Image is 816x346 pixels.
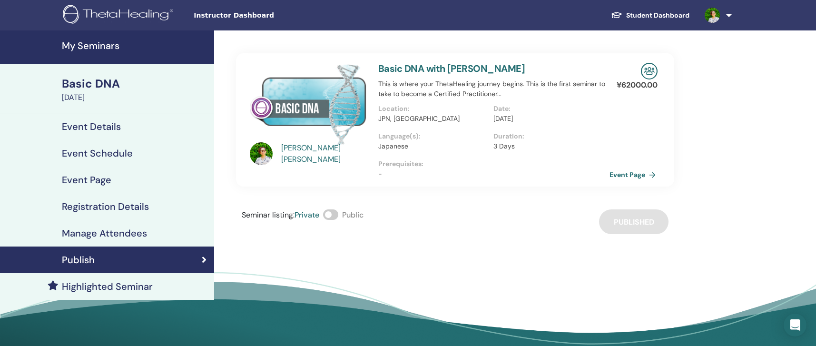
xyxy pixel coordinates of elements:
p: [DATE] [493,114,603,124]
p: - [378,169,608,179]
img: logo.png [63,5,177,26]
span: Public [342,210,364,220]
span: Seminar listing : [242,210,295,220]
img: default.jpg [250,142,273,165]
p: Duration : [493,131,603,141]
a: Student Dashboard [603,7,697,24]
a: Basic DNA with [PERSON_NAME] [378,62,525,75]
img: In-Person Seminar [641,63,658,79]
span: Private [295,210,319,220]
div: Open Intercom Messenger [784,314,806,336]
h4: Publish [62,254,95,266]
a: Basic DNA[DATE] [56,76,214,103]
p: This is where your ThetaHealing journey begins. This is the first seminar to take to become a Cer... [378,79,608,99]
h4: Event Schedule [62,148,133,159]
p: Japanese [378,141,488,151]
a: Event Page [610,168,659,182]
p: Date : [493,104,603,114]
h4: Highlighted Seminar [62,281,153,292]
p: Prerequisites : [378,159,608,169]
p: 3 Days [493,141,603,151]
h4: Event Details [62,121,121,132]
p: ¥ 62000.00 [617,79,658,91]
h4: My Seminars [62,40,208,51]
a: [PERSON_NAME] [PERSON_NAME] [281,142,369,165]
h4: Registration Details [62,201,149,212]
img: graduation-cap-white.svg [611,11,622,19]
p: Language(s) : [378,131,488,141]
div: Basic DNA [62,76,208,92]
p: JPN, [GEOGRAPHIC_DATA] [378,114,488,124]
img: Basic DNA [250,63,367,145]
span: Instructor Dashboard [194,10,336,20]
h4: Manage Attendees [62,227,147,239]
img: default.jpg [705,8,720,23]
p: Location : [378,104,488,114]
div: [DATE] [62,92,208,103]
h4: Event Page [62,174,111,186]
